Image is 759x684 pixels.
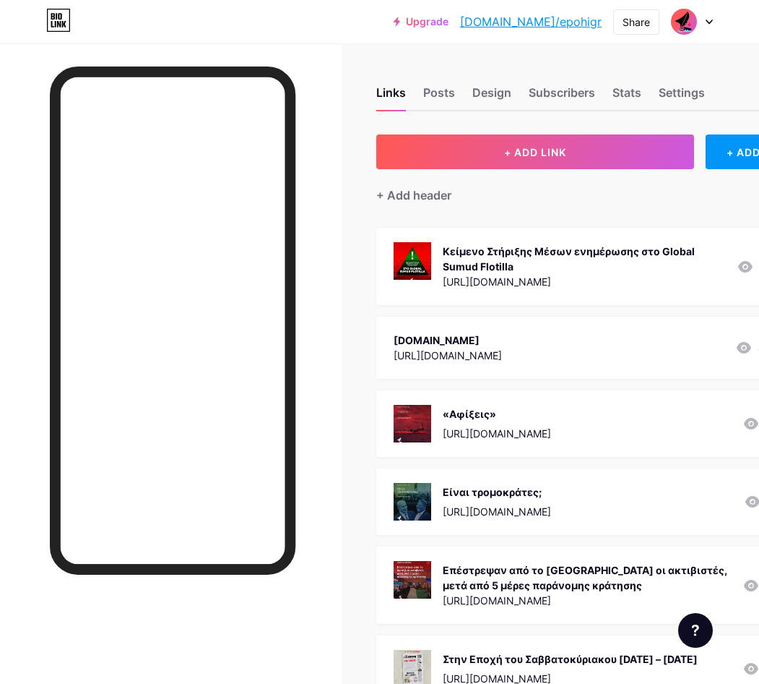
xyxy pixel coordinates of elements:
[376,187,451,204] div: + Add header
[394,333,502,348] div: [DOMAIN_NAME]
[394,348,502,363] div: [URL][DOMAIN_NAME]
[443,593,731,608] div: [URL][DOMAIN_NAME]
[376,84,406,110] div: Links
[460,13,602,30] a: [DOMAIN_NAME]/epohigr
[443,563,731,593] div: Επέστρεψαν από το [GEOGRAPHIC_DATA] οι ακτιβιστές, μετά από 5 μέρες παράνομης κράτησης
[504,146,566,158] span: + ADD LINK
[472,84,511,110] div: Design
[394,483,431,521] img: Είναι τρομοκράτες;
[423,84,455,110] div: Posts
[443,406,551,422] div: «Αφίξεις»
[612,84,641,110] div: Stats
[394,16,448,27] a: Upgrade
[394,405,431,443] img: «Αφίξεις»
[443,651,698,667] div: Στην Εποχή του Σαββατοκύριακου [DATE] – [DATE]
[443,274,725,289] div: [URL][DOMAIN_NAME]
[529,84,595,110] div: Subscribers
[394,561,431,599] img: Επέστρεψαν από το Ισραήλ οι ακτιβιστές, μετά από 5 μέρες παράνομης κράτησης
[394,242,431,280] img: Κείμενο Στήριξης Μέσων ενημέρωσης στο Global Sumud Flotilla
[376,134,694,169] button: + ADD LINK
[443,484,551,500] div: Είναι τρομοκράτες;
[670,8,698,35] img: epohigr
[659,84,705,110] div: Settings
[443,504,551,519] div: [URL][DOMAIN_NAME]
[623,14,650,30] div: Share
[443,244,725,274] div: Κείμενο Στήριξης Μέσων ενημέρωσης στο Global Sumud Flotilla
[443,426,551,441] div: [URL][DOMAIN_NAME]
